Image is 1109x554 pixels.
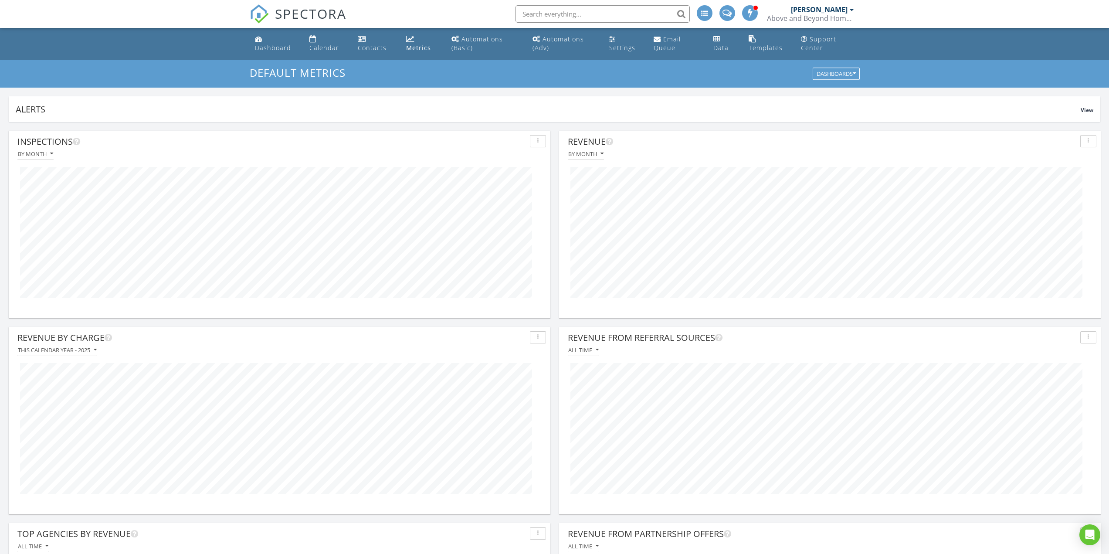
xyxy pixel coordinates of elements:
input: Search everything... [515,5,690,23]
span: SPECTORA [275,4,346,23]
a: Email Queue [650,31,702,56]
span: View [1081,106,1093,114]
a: Calendar [306,31,347,56]
div: All time [568,543,599,549]
div: By month [18,151,53,157]
button: By month [17,148,54,160]
div: Templates [749,44,783,52]
div: All time [18,543,48,549]
a: Automations (Advanced) [529,31,599,56]
div: Settings [609,44,635,52]
div: Alerts [16,103,1081,115]
button: All time [17,540,49,552]
a: Support Center [797,31,858,56]
span: Default Metrics [250,65,346,80]
div: [PERSON_NAME] [791,5,848,14]
div: Revenue from Partnership Offers [568,527,1077,540]
div: Open Intercom Messenger [1079,524,1100,545]
img: The Best Home Inspection Software - Spectora [250,4,269,24]
div: Contacts [358,44,387,52]
a: Contacts [354,31,396,56]
div: Dashboard [255,44,291,52]
div: By month [568,151,604,157]
div: Revenue By Charge [17,331,526,344]
div: Inspections [17,135,526,148]
div: Automations (Adv) [532,35,584,52]
div: This calendar year - 2025 [18,347,97,353]
div: Support Center [801,35,836,52]
a: SPECTORA [250,12,346,30]
button: By month [568,148,604,160]
button: All time [568,540,599,552]
div: Above and Beyond Home Solutions, LLC [767,14,854,23]
a: Dashboard [251,31,299,56]
div: Dashboards [817,71,856,77]
button: Dashboards [813,68,860,80]
div: Automations (Basic) [451,35,503,52]
button: This calendar year - 2025 [17,344,97,356]
div: Revenue [568,135,1077,148]
div: Metrics [406,44,431,52]
a: Data [710,31,738,56]
a: Metrics [403,31,441,56]
div: Calendar [309,44,339,52]
div: Top Agencies by Revenue [17,527,526,540]
a: Templates [745,31,791,56]
div: Data [713,44,729,52]
div: Revenue From Referral Sources [568,331,1077,344]
a: Automations (Basic) [448,31,522,56]
button: All time [568,344,599,356]
a: Settings [606,31,644,56]
div: All time [568,347,599,353]
div: Email Queue [654,35,681,52]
